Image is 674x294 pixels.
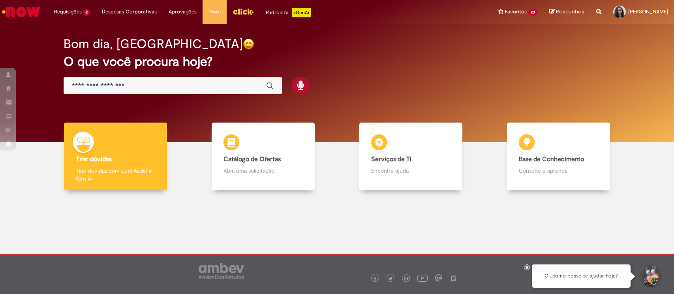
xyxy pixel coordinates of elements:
button: Iniciar Conversa de Suporte [638,264,662,288]
h2: O que você procura hoje? [64,55,610,69]
h2: Bom dia, [GEOGRAPHIC_DATA] [64,37,243,51]
img: click_logo_yellow_360x200.png [233,6,254,17]
span: Despesas Corporativas [102,8,157,16]
img: logo_footer_linkedin.png [404,276,408,281]
span: 20 [528,9,537,16]
a: Catálogo de Ofertas Abra uma solicitação [189,123,337,191]
img: ServiceNow [1,4,41,20]
a: Serviços de TI Encontre ajuda [337,123,485,191]
img: logo_footer_youtube.png [417,273,428,283]
img: logo_footer_facebook.png [373,277,377,281]
img: logo_footer_ambev_rotulo_gray.png [199,263,244,279]
div: Padroniza [266,8,311,17]
img: happy-face.png [243,38,254,50]
span: Aprovações [169,8,197,16]
span: More [208,8,221,16]
p: Encontre ajuda [371,167,451,175]
b: Serviços de TI [371,155,411,163]
span: Favoritos [505,8,527,16]
span: Requisições [54,8,82,16]
a: Base de Conhecimento Consulte e aprenda [485,123,633,191]
img: logo_footer_twitter.png [389,277,392,281]
span: 2 [83,9,90,16]
div: Oi, como posso te ajudar hoje? [532,264,631,288]
b: Base de Conhecimento [519,155,584,163]
span: Rascunhos [556,8,584,15]
a: Rascunhos [549,8,584,16]
p: +GenAi [292,8,311,17]
p: Tirar dúvidas com Lupi Assist e Gen Ai [76,167,155,182]
a: Tirar dúvidas Tirar dúvidas com Lupi Assist e Gen Ai [41,123,189,191]
b: Tirar dúvidas [76,155,112,163]
span: [PERSON_NAME] [628,8,668,15]
img: logo_footer_naosei.png [450,274,457,281]
img: logo_footer_workplace.png [435,274,442,281]
b: Catálogo de Ofertas [223,155,281,163]
p: Abra uma solicitação [223,167,303,175]
p: Consulte e aprenda [519,167,598,175]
